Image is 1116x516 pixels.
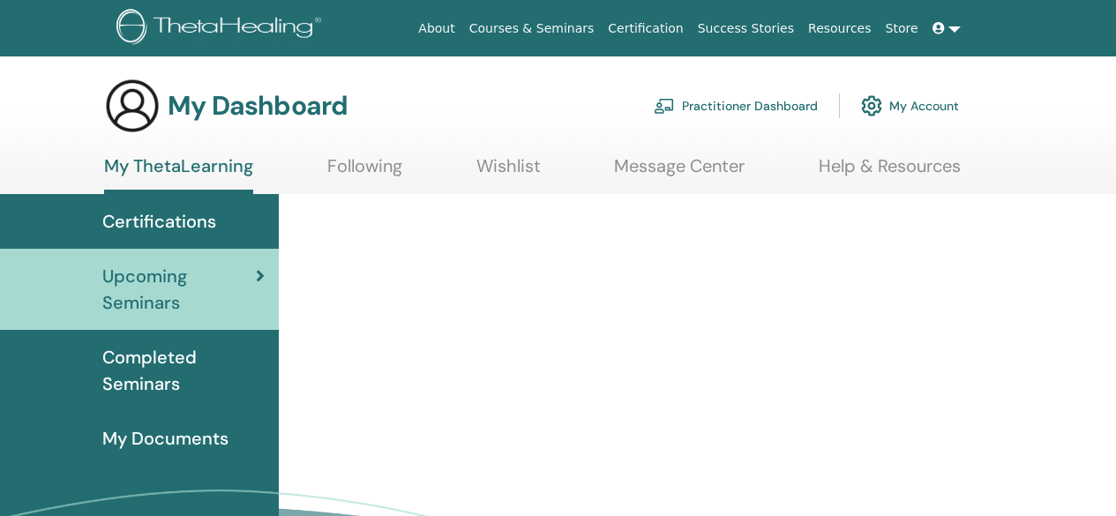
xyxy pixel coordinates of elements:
[861,86,959,125] a: My Account
[601,12,690,45] a: Certification
[102,208,216,235] span: Certifications
[691,12,801,45] a: Success Stories
[879,12,925,45] a: Store
[819,155,961,190] a: Help & Resources
[861,91,882,121] img: cog.svg
[327,155,402,190] a: Following
[102,263,256,316] span: Upcoming Seminars
[411,12,461,45] a: About
[462,12,602,45] a: Courses & Seminars
[104,155,253,194] a: My ThetaLearning
[476,155,541,190] a: Wishlist
[102,425,228,452] span: My Documents
[168,90,348,122] h3: My Dashboard
[654,98,675,114] img: chalkboard-teacher.svg
[104,78,161,134] img: generic-user-icon.jpg
[801,12,879,45] a: Resources
[654,86,818,125] a: Practitioner Dashboard
[614,155,745,190] a: Message Center
[102,344,265,397] span: Completed Seminars
[116,9,327,49] img: logo.png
